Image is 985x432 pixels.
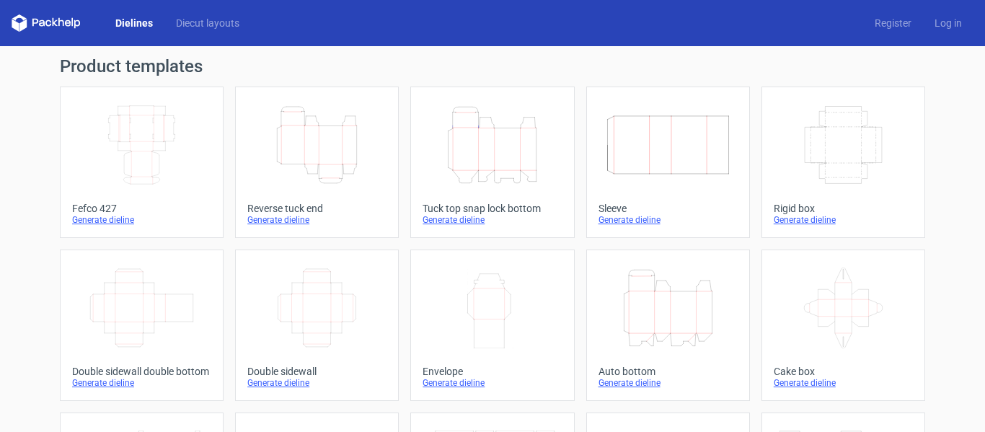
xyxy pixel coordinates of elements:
div: Sleeve [598,203,738,214]
div: Double sidewall [247,366,387,377]
div: Generate dieline [598,377,738,389]
a: EnvelopeGenerate dieline [410,250,574,401]
a: Log in [923,16,973,30]
div: Fefco 427 [72,203,211,214]
div: Generate dieline [72,214,211,226]
div: Generate dieline [774,377,913,389]
a: Double sidewall double bottomGenerate dieline [60,250,224,401]
div: Tuck top snap lock bottom [423,203,562,214]
a: Reverse tuck endGenerate dieline [235,87,399,238]
div: Generate dieline [247,214,387,226]
div: Auto bottom [598,366,738,377]
div: Cake box [774,366,913,377]
div: Double sidewall double bottom [72,366,211,377]
a: SleeveGenerate dieline [586,87,750,238]
a: Diecut layouts [164,16,251,30]
div: Generate dieline [423,377,562,389]
div: Generate dieline [72,377,211,389]
a: Cake boxGenerate dieline [761,250,925,401]
a: Auto bottomGenerate dieline [586,250,750,401]
div: Reverse tuck end [247,203,387,214]
a: Dielines [104,16,164,30]
div: Envelope [423,366,562,377]
div: Generate dieline [423,214,562,226]
a: Register [863,16,923,30]
a: Double sidewallGenerate dieline [235,250,399,401]
a: Tuck top snap lock bottomGenerate dieline [410,87,574,238]
div: Generate dieline [774,214,913,226]
div: Generate dieline [247,377,387,389]
div: Generate dieline [598,214,738,226]
a: Rigid boxGenerate dieline [761,87,925,238]
h1: Product templates [60,58,925,75]
a: Fefco 427Generate dieline [60,87,224,238]
div: Rigid box [774,203,913,214]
